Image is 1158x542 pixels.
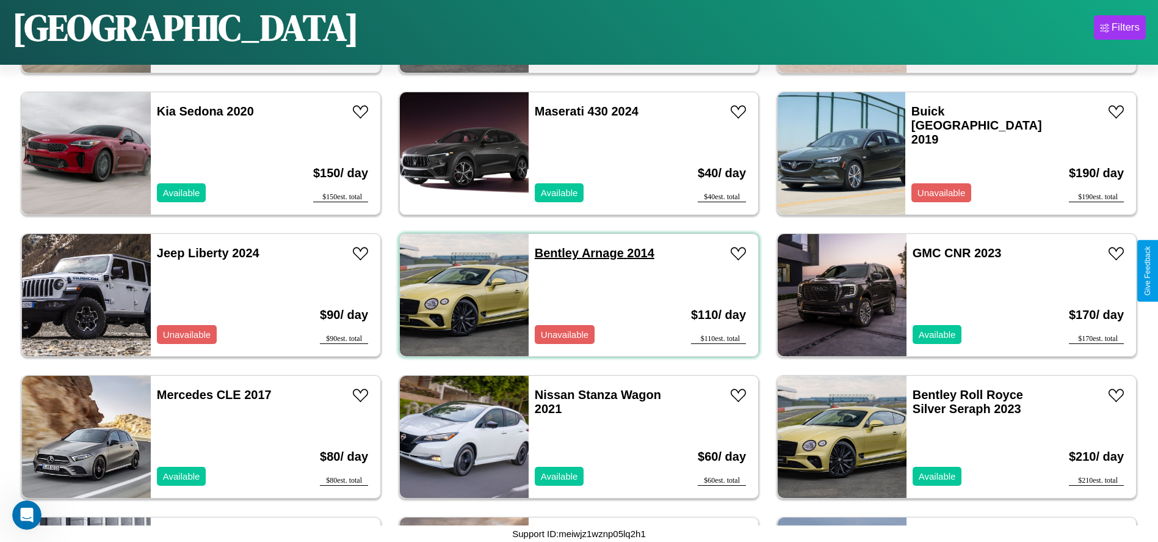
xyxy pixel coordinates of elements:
button: Filters [1094,15,1146,40]
a: Maserati 430 2024 [535,104,639,118]
h3: $ 170 / day [1069,296,1124,334]
div: $ 210 est. total [1069,476,1124,486]
a: Bentley Roll Royce Silver Seraph 2023 [913,388,1023,416]
div: $ 190 est. total [1069,192,1124,202]
p: Support ID: meiwjz1wznp05lq2h1 [512,526,645,542]
p: Available [163,468,200,485]
p: Available [163,185,200,201]
a: Nissan Stanza Wagon 2021 [535,388,661,416]
div: $ 150 est. total [313,192,368,202]
p: Available [541,185,578,201]
a: Jeep Liberty 2024 [157,246,259,260]
h3: $ 110 / day [691,296,746,334]
div: $ 80 est. total [320,476,368,486]
div: Filters [1112,21,1140,34]
div: Give Feedback [1143,246,1152,296]
h3: $ 60 / day [698,438,746,476]
h3: $ 210 / day [1069,438,1124,476]
div: $ 110 est. total [691,334,746,344]
a: Kia Sedona 2020 [157,104,254,118]
p: Unavailable [163,326,211,343]
iframe: Intercom live chat [12,500,42,530]
a: Mercedes CLE 2017 [157,388,272,401]
p: Available [919,468,956,485]
p: Unavailable [917,185,965,201]
div: $ 170 est. total [1069,334,1124,344]
h3: $ 40 / day [698,154,746,192]
div: $ 60 est. total [698,476,746,486]
div: $ 40 est. total [698,192,746,202]
a: Bentley Arnage 2014 [535,246,654,260]
a: GMC CNR 2023 [913,246,1002,260]
a: Buick [GEOGRAPHIC_DATA] 2019 [911,104,1042,146]
h3: $ 190 / day [1069,154,1124,192]
p: Available [919,326,956,343]
p: Available [541,468,578,485]
div: $ 90 est. total [320,334,368,344]
p: Unavailable [541,326,588,343]
h3: $ 150 / day [313,154,368,192]
h3: $ 80 / day [320,438,368,476]
h3: $ 90 / day [320,296,368,334]
h1: [GEOGRAPHIC_DATA] [12,2,359,53]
